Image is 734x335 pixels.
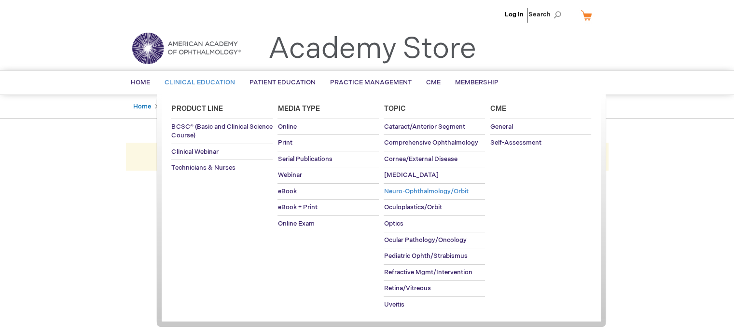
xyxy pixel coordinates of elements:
span: Product Line [171,105,222,113]
span: Refractive Mgmt/Intervention [384,268,472,276]
a: Log In [505,11,524,18]
span: [MEDICAL_DATA] [384,171,438,179]
span: Webinar [277,171,302,179]
span: Retina/Vitreous [384,284,430,292]
span: Print [277,139,292,147]
span: Serial Publications [277,155,332,163]
span: Cornea/External Disease [384,155,457,163]
span: BCSC® (Basic and Clinical Science Course) [171,123,272,140]
span: General [490,123,512,131]
span: Self-Assessment [490,139,541,147]
span: Clinical Education [165,79,235,86]
span: Practice Management [330,79,412,86]
span: Home [131,79,150,86]
span: Cme [490,105,506,113]
span: Search [528,5,565,24]
span: eBook [277,188,296,195]
span: eBook + Print [277,203,317,211]
a: Home [133,103,151,110]
span: Online [277,123,296,131]
span: Patient Education [249,79,316,86]
span: Oculoplastics/Orbit [384,203,442,211]
span: Comprehensive Ophthalmology [384,139,478,147]
a: Academy Store [268,32,476,67]
span: Topic [384,105,405,113]
span: Membership [455,79,499,86]
span: Clinical Webinar [171,148,218,156]
span: Neuro-Ophthalmology/Orbit [384,188,468,195]
span: Ocular Pathology/Oncology [384,236,466,244]
span: Cataract/Anterior Segment [384,123,465,131]
span: Media Type [277,105,319,113]
span: CME [426,79,441,86]
span: Technicians & Nurses [171,164,235,172]
span: Uveitis [384,301,404,308]
span: Pediatric Ophth/Strabismus [384,252,467,260]
span: Online Exam [277,220,314,228]
span: Optics [384,220,403,228]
